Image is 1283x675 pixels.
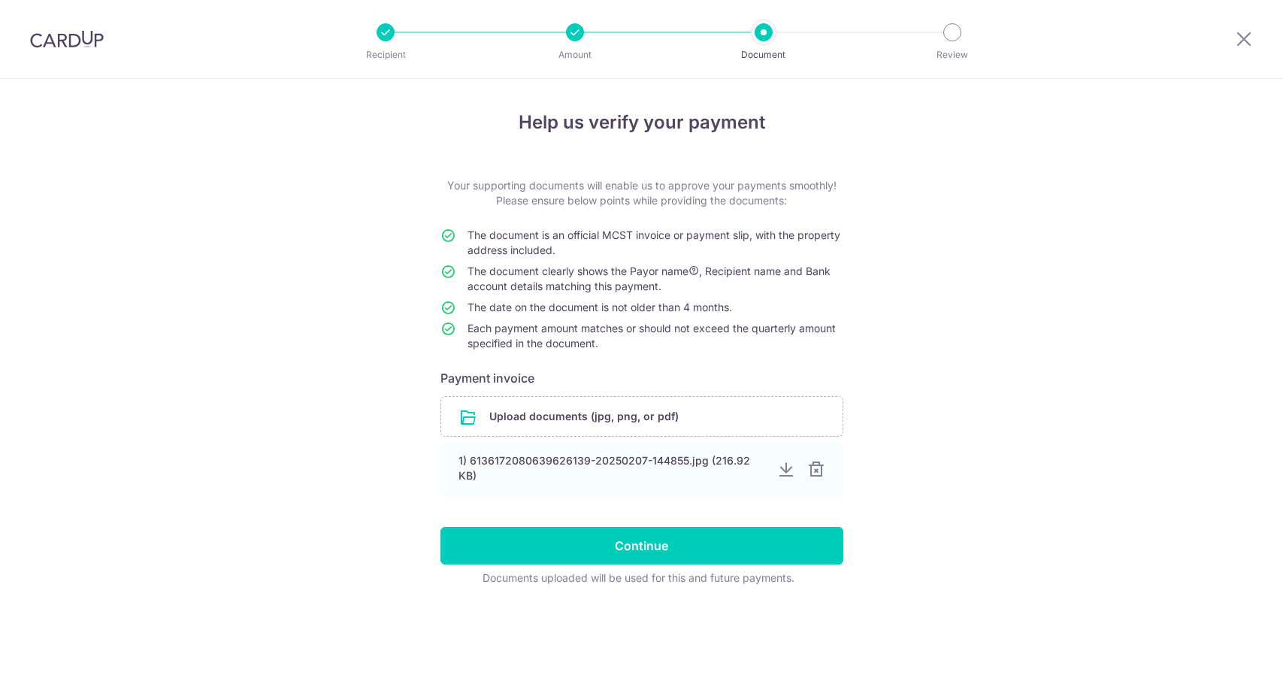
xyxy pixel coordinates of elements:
p: Recipient [330,47,441,62]
p: Amount [519,47,631,62]
span: Each payment amount matches or should not exceed the quarterly amount specified in the document. [468,322,836,350]
div: 1) 6136172080639626139-20250207-144855.jpg (216.92 KB) [458,453,765,483]
div: Documents uploaded will be used for this and future payments. [440,571,837,586]
p: Document [708,47,819,62]
div: Upload documents (jpg, png, or pdf) [440,396,843,437]
span: The document is an official MCST invoice or payment slip, with the property address included. [468,229,840,256]
p: Your supporting documents will enable us to approve your payments smoothly! Please ensure below p... [440,178,843,208]
span: The document clearly shows the Payor name , Recipient name and Bank account details matching this... [468,265,831,292]
p: Review [897,47,1008,62]
span: The date on the document is not older than 4 months. [468,301,732,313]
iframe: Opens a widget where you can find more information [1187,630,1268,667]
img: CardUp [30,30,104,48]
h4: Help us verify your payment [440,109,843,136]
h6: Payment invoice [440,369,843,387]
input: Continue [440,527,843,565]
